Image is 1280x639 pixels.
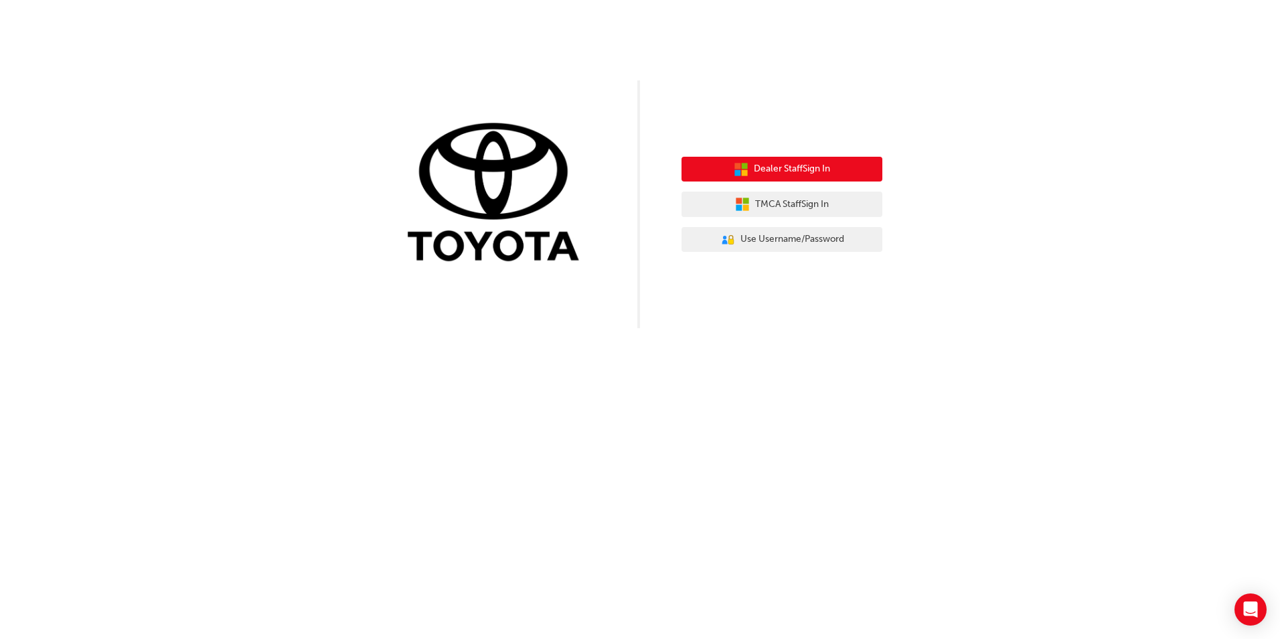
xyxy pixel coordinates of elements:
button: TMCA StaffSign In [682,192,882,217]
button: Use Username/Password [682,227,882,253]
button: Dealer StaffSign In [682,157,882,182]
img: Trak [398,120,598,268]
span: TMCA Staff Sign In [755,197,829,212]
span: Use Username/Password [740,232,844,247]
div: Open Intercom Messenger [1234,593,1267,626]
span: Dealer Staff Sign In [754,161,830,177]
